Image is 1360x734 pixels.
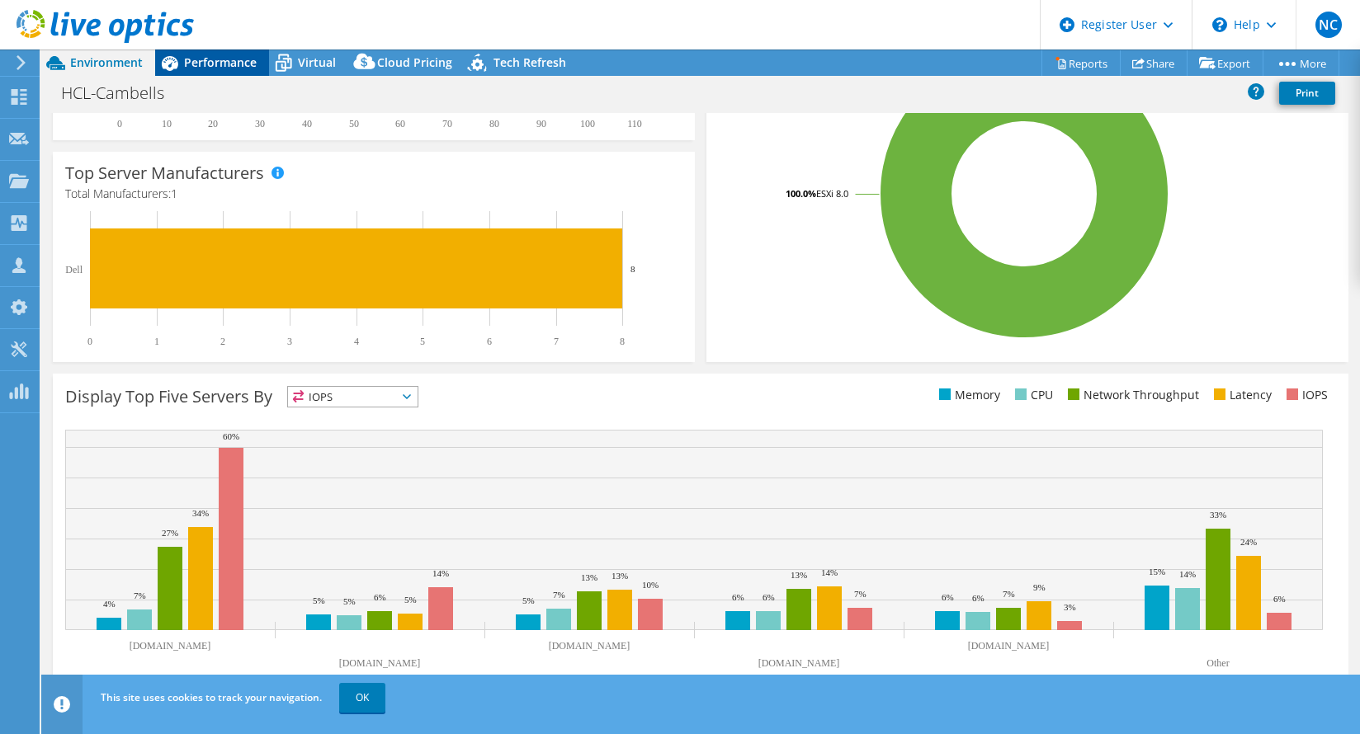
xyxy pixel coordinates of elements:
[1149,567,1165,576] text: 15%
[395,118,405,129] text: 60
[404,595,417,605] text: 5%
[1279,82,1335,105] a: Print
[522,595,535,605] text: 5%
[223,431,239,441] text: 60%
[581,572,597,582] text: 13%
[968,640,1050,652] text: [DOMAIN_NAME]
[536,118,546,129] text: 90
[442,118,452,129] text: 70
[377,54,452,70] span: Cloud Pricing
[171,186,177,201] span: 1
[117,118,122,129] text: 0
[758,657,840,669] text: [DOMAIN_NAME]
[816,187,848,200] tspan: ESXi 8.0
[343,596,356,606] text: 5%
[1064,602,1076,612] text: 3%
[374,592,386,602] text: 6%
[65,264,83,275] text: Dell
[549,640,630,652] text: [DOMAIN_NAME]
[101,690,322,704] span: This site uses cookies to track your navigation.
[65,164,264,182] h3: Top Server Manufacturers
[786,187,816,200] tspan: 100.0%
[349,118,359,129] text: 50
[154,336,159,347] text: 1
[1315,12,1342,38] span: NC
[1273,594,1286,604] text: 6%
[162,118,172,129] text: 10
[620,336,625,347] text: 8
[162,528,178,538] text: 27%
[1187,50,1263,76] a: Export
[1011,386,1053,404] li: CPU
[1179,569,1196,579] text: 14%
[935,386,1000,404] li: Memory
[339,683,385,713] a: OK
[255,118,265,129] text: 30
[1041,50,1121,76] a: Reports
[630,264,635,274] text: 8
[642,580,659,590] text: 10%
[854,589,867,599] text: 7%
[1263,50,1339,76] a: More
[942,592,954,602] text: 6%
[288,387,418,407] span: IOPS
[493,54,566,70] span: Tech Refresh
[1212,17,1227,32] svg: \n
[1120,50,1188,76] a: Share
[1240,537,1257,547] text: 24%
[553,590,565,600] text: 7%
[972,593,985,603] text: 6%
[580,118,595,129] text: 100
[791,570,807,580] text: 13%
[354,336,359,347] text: 4
[208,118,218,129] text: 20
[184,54,257,70] span: Performance
[103,599,116,609] text: 4%
[420,336,425,347] text: 5
[489,118,499,129] text: 80
[339,657,421,669] text: [DOMAIN_NAME]
[554,336,559,347] text: 7
[1207,657,1229,669] text: Other
[87,336,92,347] text: 0
[54,84,190,102] h1: HCL-Cambells
[1033,582,1046,592] text: 9%
[134,590,146,600] text: 7%
[763,592,775,602] text: 6%
[130,640,211,652] text: [DOMAIN_NAME]
[1282,386,1328,404] li: IOPS
[298,54,336,70] span: Virtual
[192,508,209,518] text: 34%
[1003,589,1015,599] text: 7%
[627,118,642,129] text: 110
[821,567,838,577] text: 14%
[220,336,225,347] text: 2
[1210,386,1272,404] li: Latency
[302,118,312,129] text: 40
[612,571,628,581] text: 13%
[487,336,492,347] text: 6
[70,54,143,70] span: Environment
[65,185,682,203] h4: Total Manufacturers:
[1064,386,1199,404] li: Network Throughput
[1210,510,1226,520] text: 33%
[313,595,325,605] text: 5%
[432,568,449,578] text: 14%
[287,336,292,347] text: 3
[732,592,744,602] text: 6%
